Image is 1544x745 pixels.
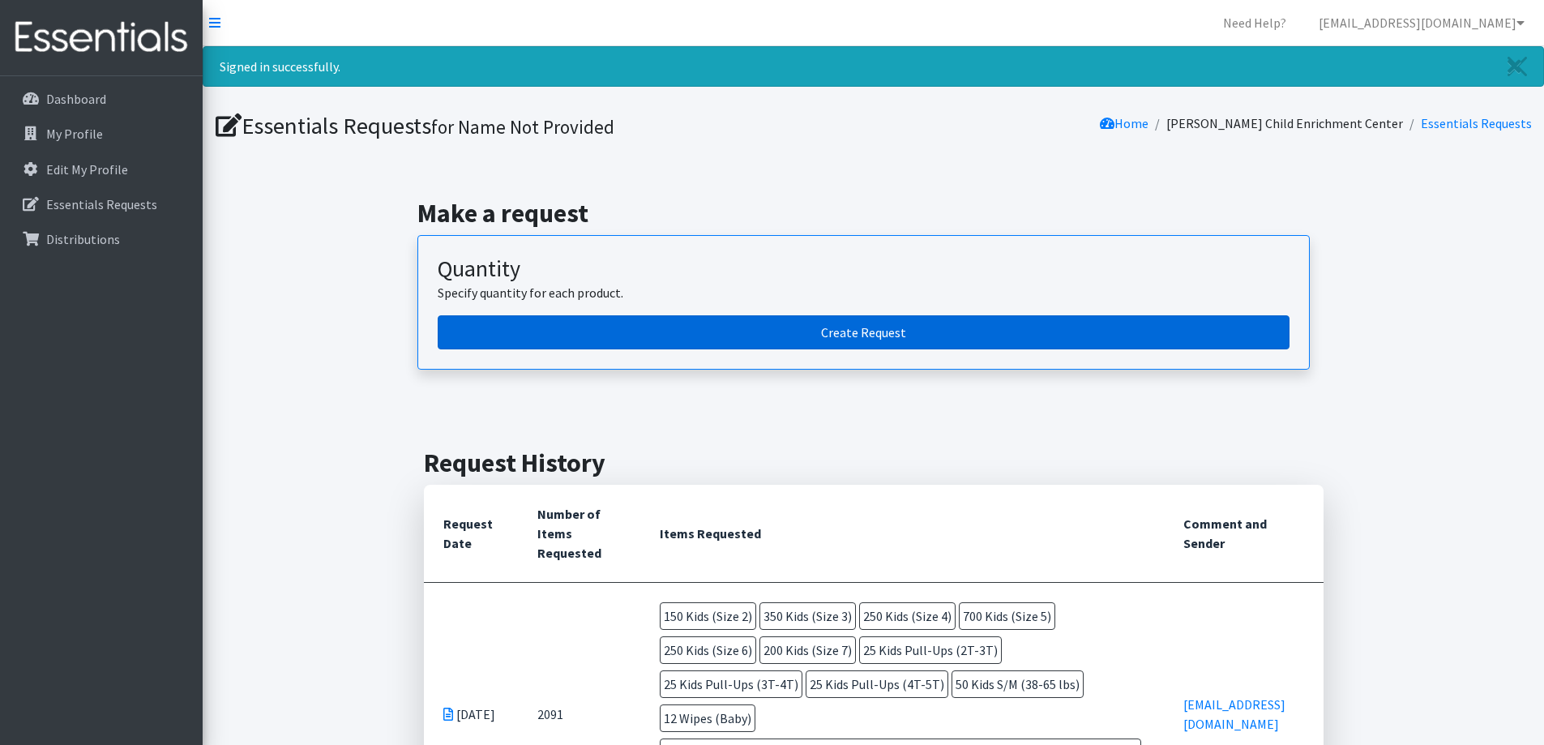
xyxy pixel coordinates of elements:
[6,11,196,65] img: HumanEssentials
[660,704,755,732] span: 12 Wipes (Baby)
[424,447,1324,478] h2: Request History
[46,196,157,212] p: Essentials Requests
[806,670,948,698] span: 25 Kids Pull-Ups (4T-5T)
[6,118,196,150] a: My Profile
[1421,115,1532,131] a: Essentials Requests
[6,153,196,186] a: Edit My Profile
[518,485,640,583] th: Number of Items Requested
[1210,6,1299,39] a: Need Help?
[952,670,1084,698] span: 50 Kids S/M (38-65 lbs)
[46,126,103,142] p: My Profile
[859,636,1002,664] span: 25 Kids Pull-Ups (2T-3T)
[6,188,196,221] a: Essentials Requests
[6,83,196,115] a: Dashboard
[6,223,196,255] a: Distributions
[1164,485,1324,583] th: Comment and Sender
[660,602,756,630] span: 150 Kids (Size 2)
[216,112,868,140] h1: Essentials Requests
[1306,6,1538,39] a: [EMAIL_ADDRESS][DOMAIN_NAME]
[424,485,518,583] th: Request Date
[1491,47,1543,86] a: Close
[1166,115,1403,131] a: [PERSON_NAME] Child Enrichment Center
[1183,696,1285,732] a: [EMAIL_ADDRESS][DOMAIN_NAME]
[438,283,1290,302] p: Specify quantity for each product.
[46,91,106,107] p: Dashboard
[417,198,1329,229] h2: Make a request
[660,636,756,664] span: 250 Kids (Size 6)
[959,602,1055,630] span: 700 Kids (Size 5)
[46,161,128,178] p: Edit My Profile
[640,485,1164,583] th: Items Requested
[431,115,614,139] small: for Name Not Provided
[1100,115,1148,131] a: Home
[438,315,1290,349] a: Create a request by quantity
[203,46,1544,87] div: Signed in successfully.
[46,231,120,247] p: Distributions
[438,255,1290,283] h3: Quantity
[759,636,856,664] span: 200 Kids (Size 7)
[660,670,802,698] span: 25 Kids Pull-Ups (3T-4T)
[859,602,956,630] span: 250 Kids (Size 4)
[759,602,856,630] span: 350 Kids (Size 3)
